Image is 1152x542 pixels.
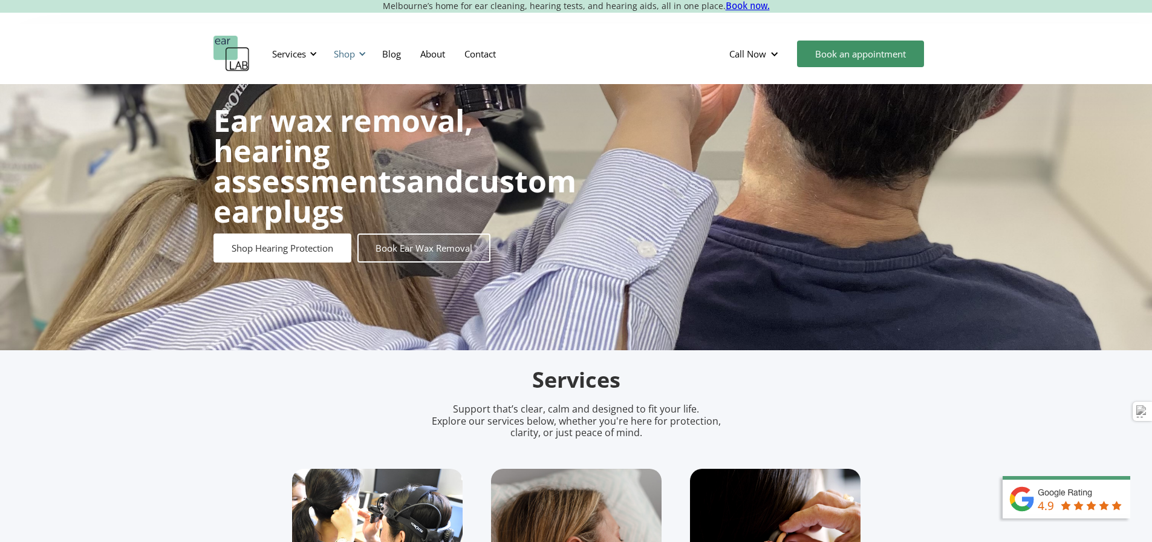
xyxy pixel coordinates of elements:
[213,233,351,263] a: Shop Hearing Protection
[327,36,369,72] div: Shop
[455,36,506,71] a: Contact
[729,48,766,60] div: Call Now
[411,36,455,71] a: About
[292,366,861,394] h2: Services
[265,36,321,72] div: Services
[213,36,250,72] a: home
[373,36,411,71] a: Blog
[213,100,473,201] strong: Ear wax removal, hearing assessments
[334,48,355,60] div: Shop
[720,36,791,72] div: Call Now
[213,160,576,232] strong: custom earplugs
[416,403,737,439] p: Support that’s clear, calm and designed to fit your life. Explore our services below, whether you...
[357,233,490,263] a: Book Ear Wax Removal
[272,48,306,60] div: Services
[797,41,924,67] a: Book an appointment
[213,105,576,226] h1: and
